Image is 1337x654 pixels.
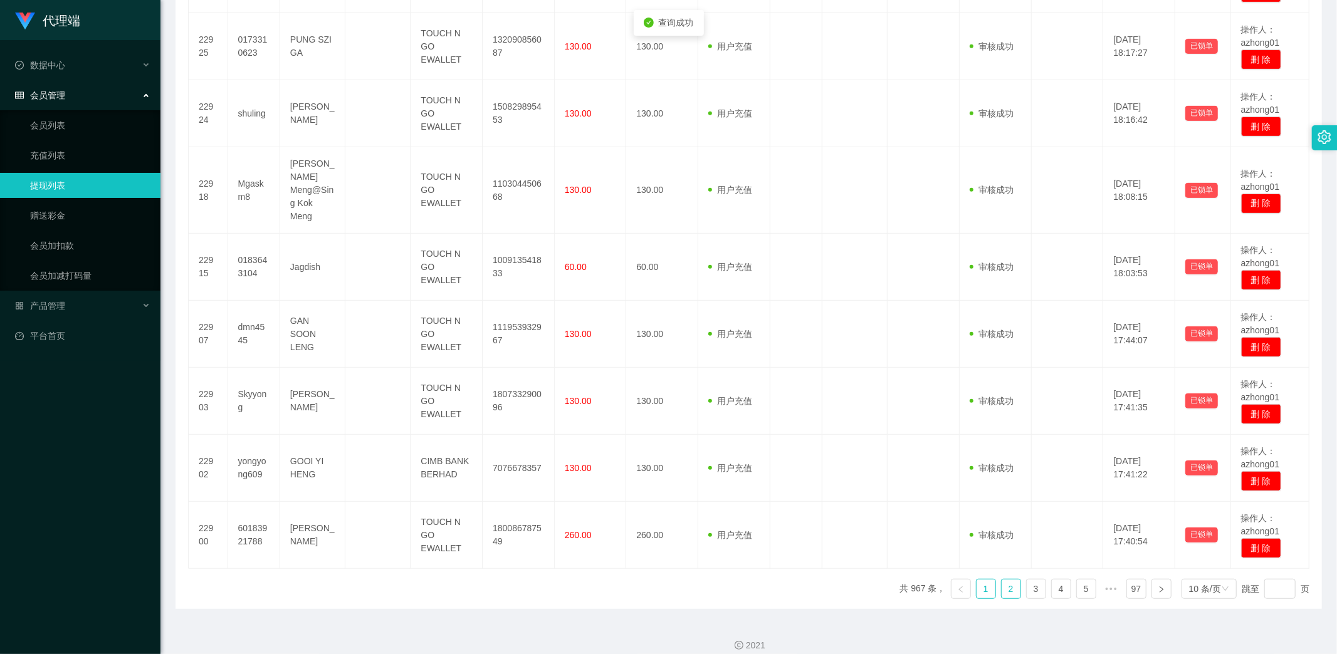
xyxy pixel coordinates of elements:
button: 已锁单 [1185,39,1218,54]
button: 已锁单 [1185,259,1218,274]
td: 22900 [189,502,228,569]
td: TOUCH N GO EWALLET [411,368,483,435]
td: [PERSON_NAME] [280,502,345,569]
td: 22925 [189,13,228,80]
span: 审核成功 [970,185,1014,195]
td: TOUCH N GO EWALLET [411,147,483,234]
a: 97 [1127,579,1146,598]
span: 操作人：azhong01 [1241,24,1280,48]
i: icon: check-circle [644,18,654,28]
td: 100913541833 [483,234,555,301]
li: 5 [1076,579,1096,599]
td: shuling [228,80,280,147]
span: 用户充值 [708,396,752,406]
td: GOOI YI HENG [280,435,345,502]
td: 111953932967 [483,301,555,368]
span: 操作人：azhong01 [1241,245,1280,268]
td: TOUCH N GO EWALLET [411,301,483,368]
button: 删 除 [1241,270,1281,290]
td: Mgaskm8 [228,147,280,234]
td: GAN SOON LENG [280,301,345,368]
i: 图标: appstore-o [15,301,24,310]
button: 删 除 [1241,538,1281,558]
span: 用户充值 [708,262,752,272]
i: 图标: left [957,586,965,593]
button: 已锁单 [1185,393,1218,408]
td: [PERSON_NAME] [280,80,345,147]
td: 7076678357 [483,435,555,502]
span: 130.00 [565,329,592,339]
li: 1 [976,579,996,599]
td: 22907 [189,301,228,368]
td: [DATE] 17:40:54 [1103,502,1175,569]
td: 0183643104 [228,234,280,301]
span: 产品管理 [15,301,65,311]
span: 用户充值 [708,185,752,195]
td: [DATE] 17:41:35 [1103,368,1175,435]
span: 用户充值 [708,41,752,51]
button: 已锁单 [1185,183,1218,198]
td: 260.00 [626,502,698,569]
button: 已锁单 [1185,460,1218,475]
a: 会员加减打码量 [30,263,150,288]
a: 图标: dashboard平台首页 [15,323,150,348]
span: ••• [1101,579,1121,599]
td: 150829895453 [483,80,555,147]
button: 删 除 [1241,117,1281,137]
td: 60.00 [626,234,698,301]
img: logo.9652507e.png [15,13,35,30]
button: 已锁单 [1185,527,1218,542]
td: 110304450668 [483,147,555,234]
a: 提现列表 [30,173,150,198]
td: [DATE] 18:17:27 [1103,13,1175,80]
i: 图标: right [1158,586,1165,593]
li: 4 [1051,579,1071,599]
td: TOUCH N GO EWALLET [411,13,483,80]
span: 操作人：azhong01 [1241,91,1280,115]
span: 审核成功 [970,41,1014,51]
div: 2021 [170,639,1327,652]
td: TOUCH N GO EWALLET [411,502,483,569]
li: 下一页 [1151,579,1172,599]
div: 跳至 页 [1242,579,1309,599]
h1: 代理端 [43,1,80,41]
span: 130.00 [565,108,592,118]
i: 图标: down [1222,585,1229,594]
td: Jagdish [280,234,345,301]
li: 97 [1126,579,1146,599]
span: 60.00 [565,262,587,272]
i: 图标: table [15,91,24,100]
td: yongyong609 [228,435,280,502]
td: 22924 [189,80,228,147]
span: 用户充值 [708,108,752,118]
span: 审核成功 [970,329,1014,339]
i: 图标: check-circle-o [15,61,24,70]
a: 充值列表 [30,143,150,168]
td: Skyyong [228,368,280,435]
button: 删 除 [1241,337,1281,357]
a: 3 [1027,579,1046,598]
span: 审核成功 [970,396,1014,406]
button: 删 除 [1241,471,1281,491]
a: 会员列表 [30,113,150,138]
span: 操作人：azhong01 [1241,379,1280,402]
button: 删 除 [1241,404,1281,424]
button: 已锁单 [1185,326,1218,341]
span: 130.00 [565,396,592,406]
li: 上一页 [951,579,971,599]
button: 已锁单 [1185,106,1218,121]
span: 操作人：azhong01 [1241,513,1280,536]
span: 操作人：azhong01 [1241,169,1280,192]
td: TOUCH N GO EWALLET [411,234,483,301]
span: 130.00 [565,185,592,195]
a: 5 [1077,579,1096,598]
td: [DATE] 18:16:42 [1103,80,1175,147]
td: 60183921788 [228,502,280,569]
td: CIMB BANK BERHAD [411,435,483,502]
td: 22902 [189,435,228,502]
a: 代理端 [15,15,80,25]
td: [DATE] 17:44:07 [1103,301,1175,368]
li: 向后 5 页 [1101,579,1121,599]
span: 查询成功 [659,18,694,28]
span: 用户充值 [708,329,752,339]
